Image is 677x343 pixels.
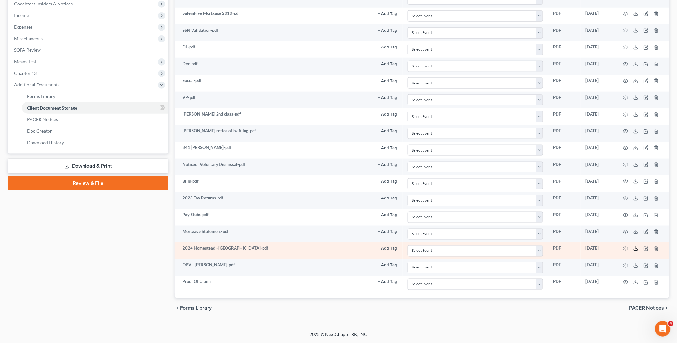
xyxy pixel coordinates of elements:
[378,62,397,66] button: + Add Tag
[581,75,615,92] td: [DATE]
[175,259,373,276] td: OPV - [PERSON_NAME]-pdf
[175,92,373,108] td: VP-pdf
[175,192,373,209] td: 2023 Tax Returns-pdf
[581,41,615,58] td: [DATE]
[378,163,397,167] button: + Add Tag
[378,195,397,201] a: + Add Tag
[581,209,615,226] td: [DATE]
[668,321,673,326] span: 4
[27,93,55,99] span: Forms Library
[378,178,397,184] a: + Add Tag
[548,226,581,242] td: PDF
[175,142,373,159] td: 341 [PERSON_NAME]-pdf
[548,92,581,108] td: PDF
[378,112,397,117] button: + Add Tag
[378,145,397,151] a: + Add Tag
[8,176,168,190] a: Review & File
[14,24,32,30] span: Expenses
[548,192,581,209] td: PDF
[581,259,615,276] td: [DATE]
[548,276,581,293] td: PDF
[378,229,397,235] a: + Add Tag
[378,94,397,101] a: + Add Tag
[548,41,581,58] td: PDF
[548,125,581,142] td: PDF
[14,36,43,41] span: Miscellaneous
[378,196,397,200] button: + Add Tag
[378,280,397,284] button: + Add Tag
[175,8,373,24] td: SalemFive Mortgage 2010-pdf
[378,129,397,133] button: + Add Tag
[175,125,373,142] td: [PERSON_NAME] notice of bk filing-pdf
[378,96,397,100] button: + Add Tag
[548,108,581,125] td: PDF
[378,213,397,217] button: + Add Tag
[581,226,615,242] td: [DATE]
[22,91,168,102] a: Forms Library
[378,111,397,117] a: + Add Tag
[27,128,52,134] span: Doc Creator
[548,259,581,276] td: PDF
[548,159,581,175] td: PDF
[378,230,397,234] button: + Add Tag
[548,75,581,92] td: PDF
[548,209,581,226] td: PDF
[378,212,397,218] a: + Add Tag
[378,162,397,168] a: + Add Tag
[581,175,615,192] td: [DATE]
[14,13,29,18] span: Income
[175,108,373,125] td: [PERSON_NAME] 2nd class-pdf
[548,242,581,259] td: PDF
[548,8,581,24] td: PDF
[581,8,615,24] td: [DATE]
[581,159,615,175] td: [DATE]
[175,159,373,175] td: Noticeof Voluntary Dismissal-pdf
[548,175,581,192] td: PDF
[175,58,373,75] td: Dec-pdf
[581,242,615,259] td: [DATE]
[9,44,168,56] a: SOFA Review
[22,125,168,137] a: Doc Creator
[378,61,397,67] a: + Add Tag
[175,242,373,259] td: 2024 Homestead - [GEOGRAPHIC_DATA]-pdf
[378,128,397,134] a: + Add Tag
[378,45,397,49] button: + Add Tag
[27,117,58,122] span: PACER Notices
[581,125,615,142] td: [DATE]
[14,47,41,53] span: SOFA Review
[378,262,397,268] a: + Add Tag
[378,79,397,83] button: + Add Tag
[548,24,581,41] td: PDF
[22,102,168,114] a: Client Document Storage
[378,245,397,251] a: + Add Tag
[664,306,669,311] i: chevron_right
[175,226,373,242] td: Mortgage Statement-pdf
[175,75,373,92] td: Social-pdf
[378,12,397,16] button: + Add Tag
[581,24,615,41] td: [DATE]
[655,321,671,337] iframe: Intercom live chat
[14,59,36,64] span: Means Test
[378,77,397,84] a: + Add Tag
[22,137,168,148] a: Download History
[378,146,397,150] button: + Add Tag
[378,10,397,16] a: + Add Tag
[581,276,615,293] td: [DATE]
[581,92,615,108] td: [DATE]
[27,105,77,110] span: Client Document Storage
[22,114,168,125] a: PACER Notices
[175,306,212,311] button: chevron_left Forms Library
[581,142,615,159] td: [DATE]
[175,24,373,41] td: SSN Validation-pdf
[378,27,397,33] a: + Add Tag
[378,180,397,184] button: + Add Tag
[548,58,581,75] td: PDF
[175,175,373,192] td: Bills-pdf
[629,306,664,311] span: PACER Notices
[175,306,180,311] i: chevron_left
[8,159,168,174] a: Download & Print
[378,247,397,251] button: + Add Tag
[378,279,397,285] a: + Add Tag
[581,58,615,75] td: [DATE]
[378,44,397,50] a: + Add Tag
